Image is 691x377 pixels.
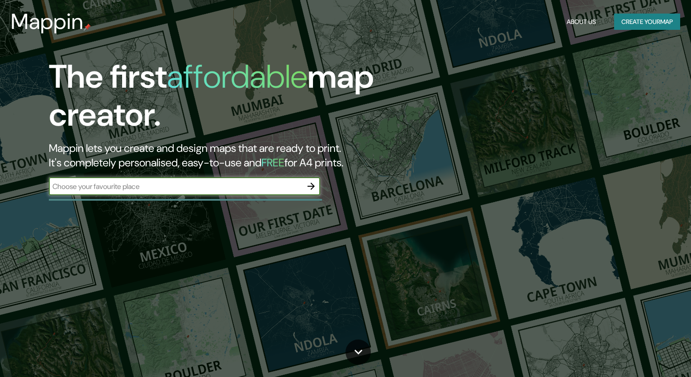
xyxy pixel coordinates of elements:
[84,24,91,31] img: mappin-pin
[563,14,600,30] button: About Us
[261,156,284,170] h5: FREE
[49,58,394,141] h1: The first map creator.
[49,181,302,192] input: Choose your favourite place
[11,9,84,34] h3: Mappin
[614,14,680,30] button: Create yourmap
[49,141,394,170] h2: Mappin lets you create and design maps that are ready to print. It's completely personalised, eas...
[167,56,308,98] h1: affordable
